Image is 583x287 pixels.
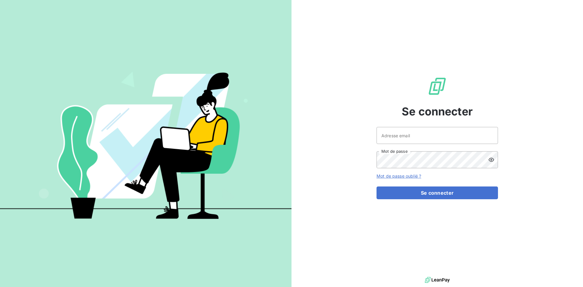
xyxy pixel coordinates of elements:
[402,103,473,120] span: Se connecter
[425,275,450,285] img: logo
[428,77,447,96] img: Logo LeanPay
[377,186,498,199] button: Se connecter
[377,173,421,179] a: Mot de passe oublié ?
[377,127,498,144] input: placeholder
